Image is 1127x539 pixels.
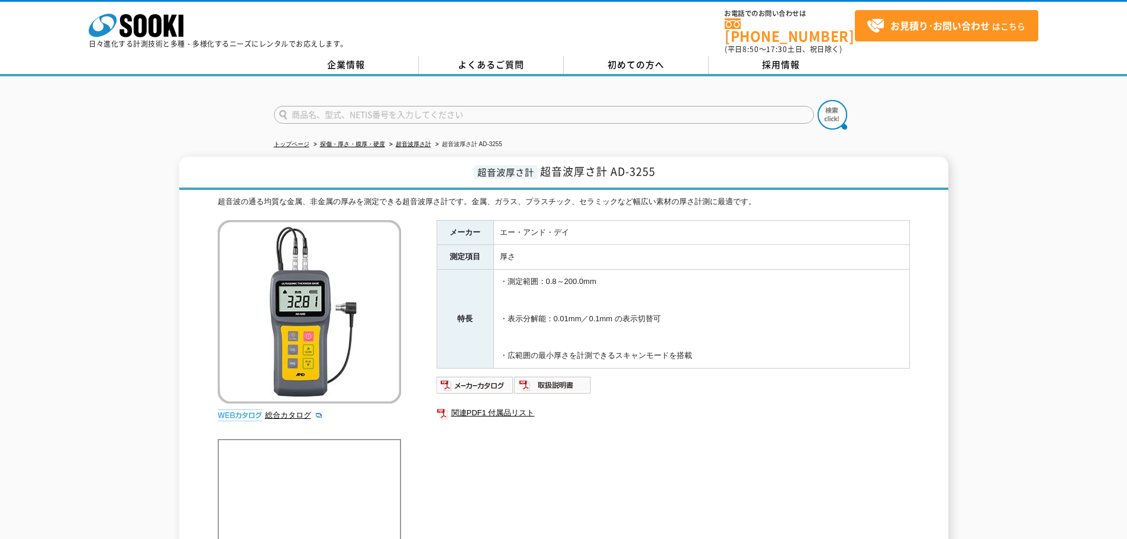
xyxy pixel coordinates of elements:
[709,56,854,74] a: 採用情報
[265,411,323,419] a: 総合カタログ
[274,56,419,74] a: 企業情報
[514,383,592,392] a: 取扱説明書
[396,141,431,147] a: 超音波厚さ計
[514,376,592,395] img: 取扱説明書
[540,163,655,179] span: 超音波厚さ計 AD-3255
[218,196,910,208] div: 超音波の通る均質な金属、非金属の厚みを測定できる超音波厚さ計です。金属、ガラス、プラスチック、セラミックなど幅広い素材の厚さ計測に最適です。
[474,165,537,179] span: 超音波厚さ計
[437,405,910,421] a: 関連PDF1 付属品リスト
[493,245,909,270] td: 厚さ
[608,58,664,71] span: 初めての方へ
[274,106,814,124] input: 商品名、型式、NETIS番号を入力してください
[437,270,493,369] th: 特長
[437,245,493,270] th: 測定項目
[89,40,348,47] p: 日々進化する計測技術と多種・多様化するニーズにレンタルでお応えします。
[867,17,1025,35] span: はこちら
[419,56,564,74] a: よくあるご質問
[742,44,759,54] span: 8:50
[855,10,1038,41] a: お見積り･お問い合わせはこちら
[218,220,401,404] img: 超音波厚さ計 AD-3255
[493,220,909,245] td: エー・アンド・デイ
[725,44,842,54] span: (平日 ～ 土日、祝日除く)
[493,270,909,369] td: ・測定範囲：0.8～200.0mm ・表示分解能：0.01mm／0.1mm の表示切替可 ・広範囲の最小厚さを計測できるスキャンモードを搭載
[274,141,309,147] a: トップページ
[320,141,385,147] a: 探傷・厚さ・膜厚・硬度
[433,138,502,151] li: 超音波厚さ計 AD-3255
[564,56,709,74] a: 初めての方へ
[766,44,787,54] span: 17:30
[890,18,990,33] strong: お見積り･お問い合わせ
[218,409,262,421] img: webカタログ
[437,383,514,392] a: メーカーカタログ
[437,220,493,245] th: メーカー
[725,18,855,43] a: [PHONE_NUMBER]
[437,376,514,395] img: メーカーカタログ
[818,100,847,130] img: btn_search.png
[725,10,855,17] span: お電話でのお問い合わせは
